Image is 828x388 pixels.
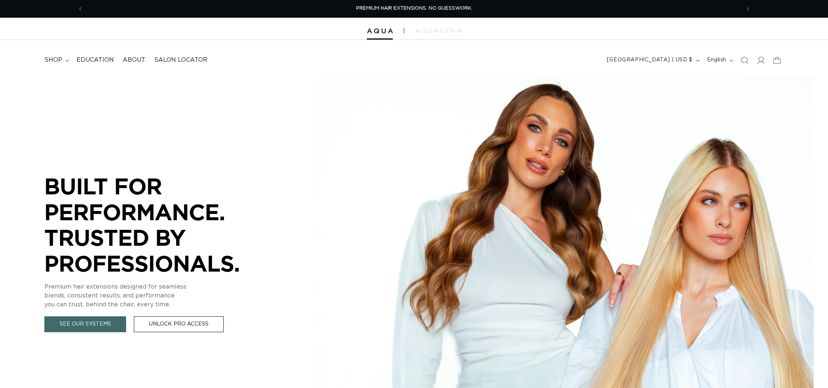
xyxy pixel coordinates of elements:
[367,28,393,34] img: Aqua Hair Extensions
[736,52,753,68] summary: Search
[707,56,726,64] span: English
[44,56,62,64] span: shop
[44,173,266,276] p: BUILT FOR PERFORMANCE. TRUSTED BY PROFESSIONALS.
[72,2,88,16] button: Previous announcement
[72,52,118,68] a: Education
[123,56,145,64] span: About
[40,52,72,68] summary: shop
[134,316,224,332] a: Unlock Pro Access
[44,316,126,332] a: See Our Systems
[740,2,756,16] button: Next announcement
[44,282,266,309] p: Premium hair extensions designed for seamless blends, consistent results, and performance you can...
[356,6,472,11] span: PREMIUM HAIR EXTENSIONS. NO GUESSWORK.
[703,53,736,67] button: English
[77,56,114,64] span: Education
[118,52,150,68] a: About
[154,56,207,64] span: Salon Locator
[602,53,703,67] button: [GEOGRAPHIC_DATA] | USD $
[607,56,693,64] span: [GEOGRAPHIC_DATA] | USD $
[150,52,212,68] a: Salon Locator
[415,28,462,33] img: aqualyna.com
